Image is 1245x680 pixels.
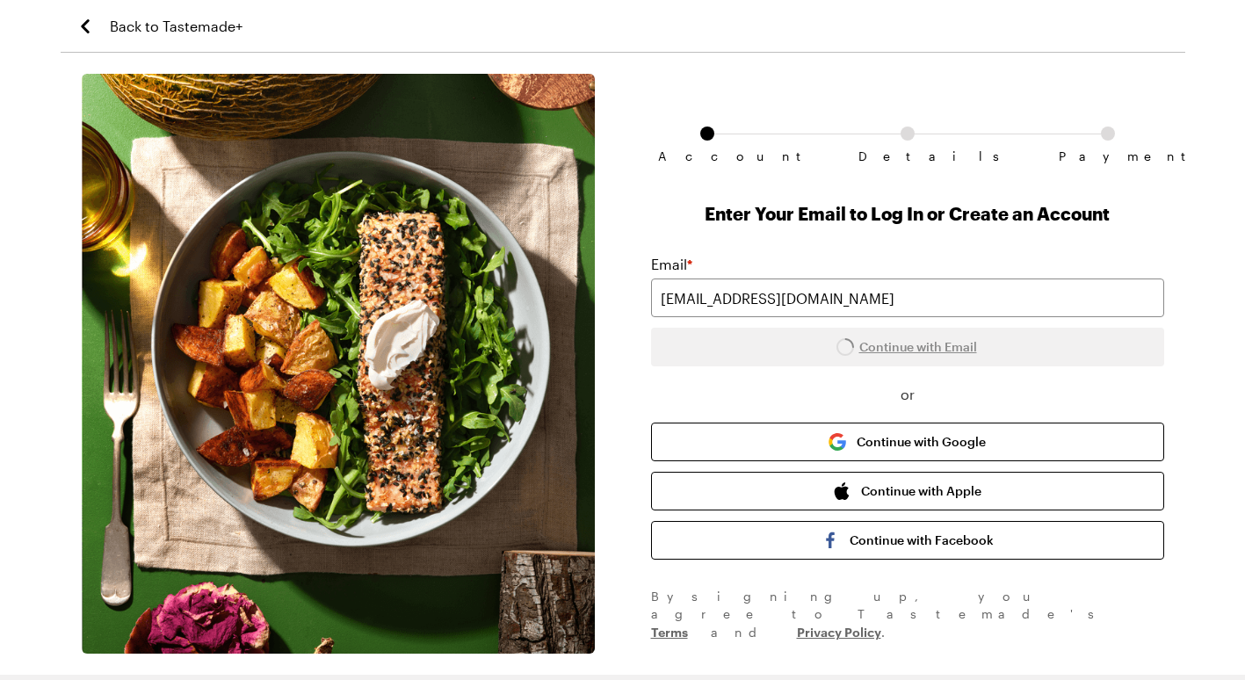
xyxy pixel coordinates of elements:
[1059,149,1157,163] span: Payment
[651,254,692,275] label: Email
[658,149,756,163] span: Account
[110,16,242,37] span: Back to Tastemade+
[797,623,881,640] a: Privacy Policy
[858,149,957,163] span: Details
[651,423,1164,461] button: Continue with Google
[651,521,1164,560] button: Continue with Facebook
[651,384,1164,405] span: or
[651,472,1164,510] button: Continue with Apple
[651,127,1164,149] ol: Subscription checkout form navigation
[651,623,688,640] a: Terms
[651,588,1164,641] div: By signing up , you agree to Tastemade's and .
[651,201,1164,226] h1: Enter Your Email to Log In or Create an Account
